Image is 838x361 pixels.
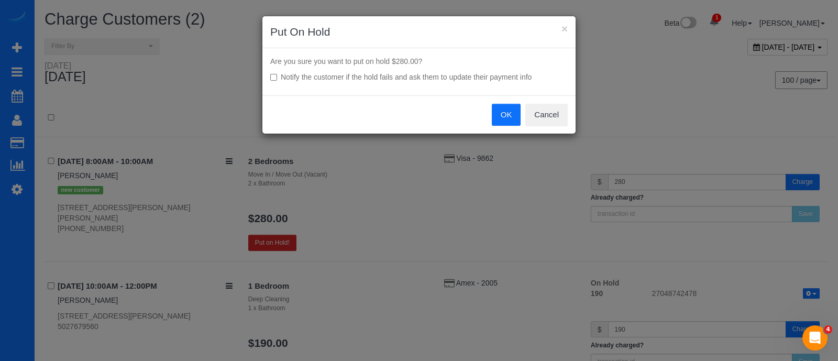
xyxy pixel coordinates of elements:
[824,325,832,334] span: 4
[270,72,568,82] label: Notify the customer if the hold fails and ask them to update their payment info
[270,57,422,65] span: Are you sure you want to put on hold $280.00?
[270,74,277,81] input: Notify the customer if the hold fails and ask them to update their payment info
[802,325,828,351] iframe: Intercom live chat
[492,104,521,126] button: OK
[561,23,568,34] button: ×
[525,104,568,126] button: Cancel
[262,16,576,134] sui-modal: Put On Hold
[270,24,568,40] h3: Put On Hold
